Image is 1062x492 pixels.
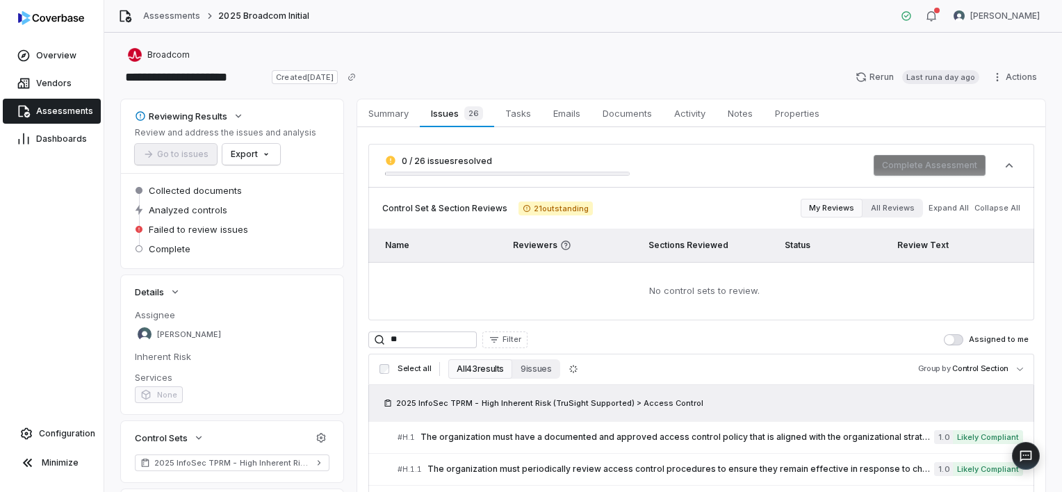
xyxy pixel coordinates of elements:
span: 2025 InfoSec TPRM - High Inherent Risk (TruSight Supported) > Access Control [396,397,703,409]
span: 0 / 26 issues resolved [402,156,492,166]
span: [PERSON_NAME] [157,329,221,340]
span: Vendors [36,78,72,89]
span: Likely Compliant [953,430,1023,444]
span: Analyzed controls [149,204,227,216]
a: Overview [3,43,101,68]
button: Filter [482,331,528,348]
a: Configuration [6,421,98,446]
dt: Inherent Risk [135,350,329,363]
button: Reviewing Results [131,104,248,129]
span: Created [DATE] [272,70,337,84]
p: Review and address the issues and analysis [135,127,316,138]
a: 2025 InfoSec TPRM - High Inherent Risk (TruSight Supported) [135,454,329,471]
button: Madison Hull avatar[PERSON_NAME] [945,6,1048,26]
span: Overview [36,50,76,61]
button: Assigned to me [944,334,963,345]
span: Group by [918,363,951,373]
button: Details [131,279,185,304]
span: The organization must periodically review access control procedures to ensure they remain effecti... [427,464,934,475]
a: Vendors [3,71,101,96]
button: All 43 results [448,359,512,379]
button: My Reviews [801,199,863,218]
span: The organization must have a documented and approved access control policy that is aligned with t... [420,432,934,443]
span: Select all [398,363,431,374]
span: Issues [425,104,488,123]
span: Reviewers [513,240,632,251]
dt: Assignee [135,309,329,321]
button: Control Sets [131,425,209,450]
img: Coverbase logo [18,11,84,25]
span: Collected documents [149,184,242,197]
label: Assigned to me [944,334,1029,345]
span: Control Set & Section Reviews [382,203,507,214]
span: 26 [464,106,483,120]
button: Actions [988,67,1045,88]
span: Dashboards [36,133,87,145]
button: Minimize [6,449,98,477]
div: Review filter [801,199,923,218]
a: Assessments [3,99,101,124]
button: RerunLast runa day ago [847,67,988,88]
span: 21 outstanding [518,202,593,215]
img: Madison Hull avatar [954,10,965,22]
span: Documents [597,104,657,122]
span: Properties [769,104,825,122]
span: Review Text [897,240,949,250]
span: 2025 InfoSec TPRM - High Inherent Risk (TruSight Supported) [154,457,310,468]
span: Minimize [42,457,79,468]
span: Tasks [500,104,537,122]
a: #H.1.1The organization must periodically review access control procedures to ensure they remain e... [398,454,1023,485]
span: Filter [503,334,521,345]
input: Select all [379,364,389,374]
span: Summary [363,104,414,122]
img: Madison Hull avatar [138,327,152,341]
span: Status [785,240,810,250]
button: https://broadcom.com/Broadcom [124,42,194,67]
span: Assessments [36,106,93,117]
span: # H.1.1 [398,464,422,475]
span: Complete [149,243,190,255]
span: 1.0 [934,462,952,476]
span: Emails [548,104,586,122]
button: Export [222,144,280,165]
button: Copy link [339,65,364,90]
span: Control Sets [135,432,188,444]
button: 9 issues [512,359,559,379]
span: 2025 Broadcom Initial [218,10,309,22]
td: No control sets to review. [368,262,1034,320]
button: All Reviews [863,199,923,218]
div: Reviewing Results [135,110,227,122]
span: Name [385,240,409,250]
button: Expand All [924,196,973,221]
span: Details [135,286,164,298]
span: Broadcom [147,49,190,60]
a: #H.1The organization must have a documented and approved access control policy that is aligned wi... [398,422,1023,453]
button: Collapse All [970,196,1024,221]
span: Configuration [39,428,95,439]
a: Assessments [143,10,200,22]
span: Last run a day ago [902,70,979,84]
span: Likely Compliant [953,462,1023,476]
span: Sections Reviewed [648,240,728,250]
span: # H.1 [398,432,415,443]
span: Activity [669,104,711,122]
span: [PERSON_NAME] [970,10,1040,22]
a: Dashboards [3,126,101,151]
dt: Services [135,371,329,384]
span: Notes [722,104,758,122]
span: Failed to review issues [149,223,248,236]
span: 1.0 [934,430,952,444]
